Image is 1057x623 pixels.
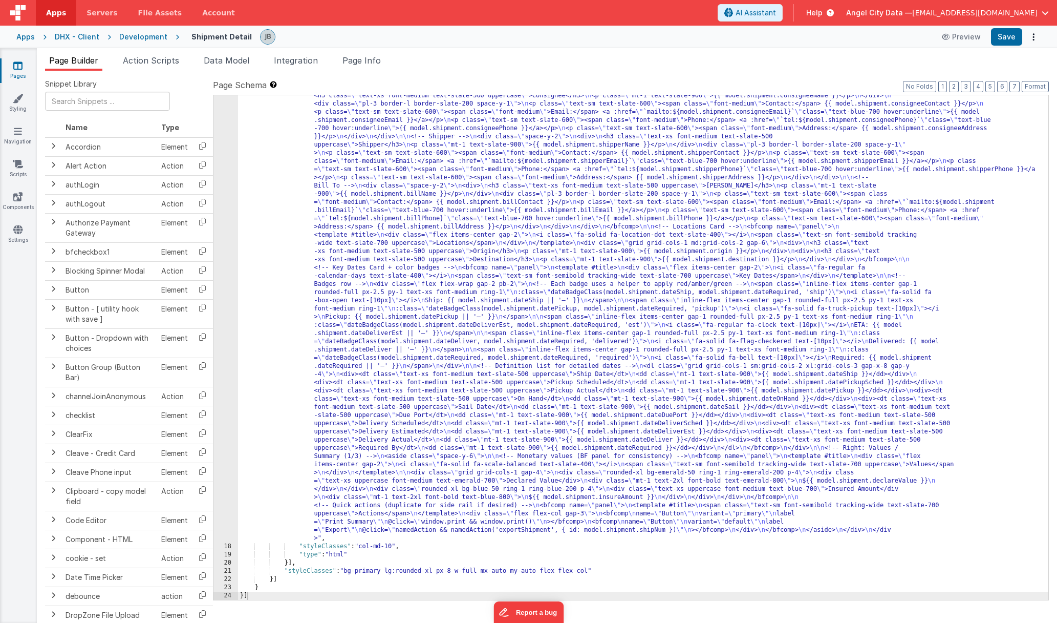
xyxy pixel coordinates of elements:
[157,530,192,549] td: Element
[61,261,157,280] td: Blocking Spinner Modal
[157,511,192,530] td: Element
[157,406,192,425] td: Element
[991,28,1022,46] button: Save
[736,8,776,18] span: AI Assistant
[61,387,157,406] td: channelJoinAnonymous
[49,55,98,66] span: Page Builder
[61,156,157,175] td: Alert Action
[61,587,157,606] td: debounce
[61,328,157,358] td: Button - Dropdown with choices
[213,551,238,559] div: 19
[213,575,238,584] div: 22
[806,8,823,18] span: Help
[61,463,157,482] td: Cleave Phone input
[61,549,157,568] td: cookie - set
[846,8,1049,18] button: Angel City Data — [EMAIL_ADDRESS][DOMAIN_NAME]
[61,175,157,194] td: authLogin
[903,81,936,92] button: No Folds
[157,175,192,194] td: Action
[16,32,35,42] div: Apps
[846,8,912,18] span: Angel City Data —
[157,137,192,157] td: Element
[157,387,192,406] td: Action
[157,261,192,280] td: Action
[1022,81,1049,92] button: Format
[157,358,192,387] td: Element
[55,32,99,42] div: DHX - Client
[61,242,157,261] td: bfcheckbox1
[161,123,179,132] span: Type
[157,328,192,358] td: Element
[61,299,157,328] td: Button - [ utility hook with save ]
[213,559,238,567] div: 20
[157,213,192,242] td: Element
[157,156,192,175] td: Action
[157,425,192,444] td: Element
[119,32,167,42] div: Development
[342,55,381,66] span: Page Info
[61,358,157,387] td: Button Group (Button Bar)
[1026,30,1041,44] button: Options
[61,568,157,587] td: Date Time Picker
[157,444,192,463] td: Element
[493,601,564,623] iframe: Marker.io feedback button
[274,55,318,66] span: Integration
[61,482,157,511] td: Clipboard - copy model field
[61,194,157,213] td: authLogout
[213,543,238,551] div: 18
[938,81,947,92] button: 1
[61,425,157,444] td: ClearFix
[213,584,238,592] div: 23
[157,549,192,568] td: Action
[157,242,192,261] td: Element
[66,123,88,132] span: Name
[45,79,97,89] span: Snippet Library
[61,406,157,425] td: checklist
[157,299,192,328] td: Element
[973,81,983,92] button: 4
[87,8,117,18] span: Servers
[46,8,66,18] span: Apps
[157,587,192,606] td: action
[61,530,157,549] td: Component - HTML
[213,79,267,91] span: Page Schema
[157,194,192,213] td: Action
[961,81,971,92] button: 3
[213,567,238,575] div: 21
[157,482,192,511] td: Action
[45,92,170,111] input: Search Snippets ...
[261,30,275,44] img: 9990944320bbc1bcb8cfbc08cd9c0949
[61,137,157,157] td: Accordion
[213,592,238,600] div: 24
[936,29,987,45] button: Preview
[157,568,192,587] td: Element
[157,280,192,299] td: Element
[61,280,157,299] td: Button
[61,213,157,242] td: Authorize Payment Gateway
[61,511,157,530] td: Code Editor
[718,4,783,22] button: AI Assistant
[157,463,192,482] td: Element
[138,8,182,18] span: File Assets
[997,81,1007,92] button: 6
[123,55,179,66] span: Action Scripts
[1009,81,1020,92] button: 7
[985,81,995,92] button: 5
[912,8,1038,18] span: [EMAIL_ADDRESS][DOMAIN_NAME]
[61,444,157,463] td: Cleave - Credit Card
[949,81,959,92] button: 2
[204,55,249,66] span: Data Model
[191,33,252,40] h4: Shipment Detail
